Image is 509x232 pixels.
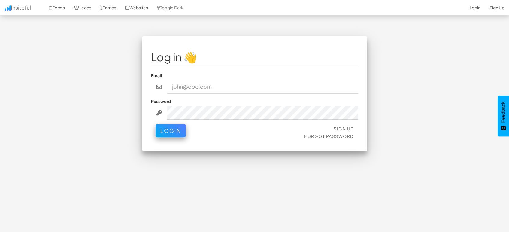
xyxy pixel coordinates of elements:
span: Feedback [501,102,506,123]
a: Sign Up [334,126,354,131]
button: Feedback - Show survey [498,96,509,136]
input: john@doe.com [167,80,358,94]
img: icon.png [5,5,11,11]
label: Password [151,98,171,104]
label: Email [151,72,162,78]
h1: Log in 👋 [151,51,358,63]
button: Login [156,124,186,137]
a: Forgot Password [304,133,354,139]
